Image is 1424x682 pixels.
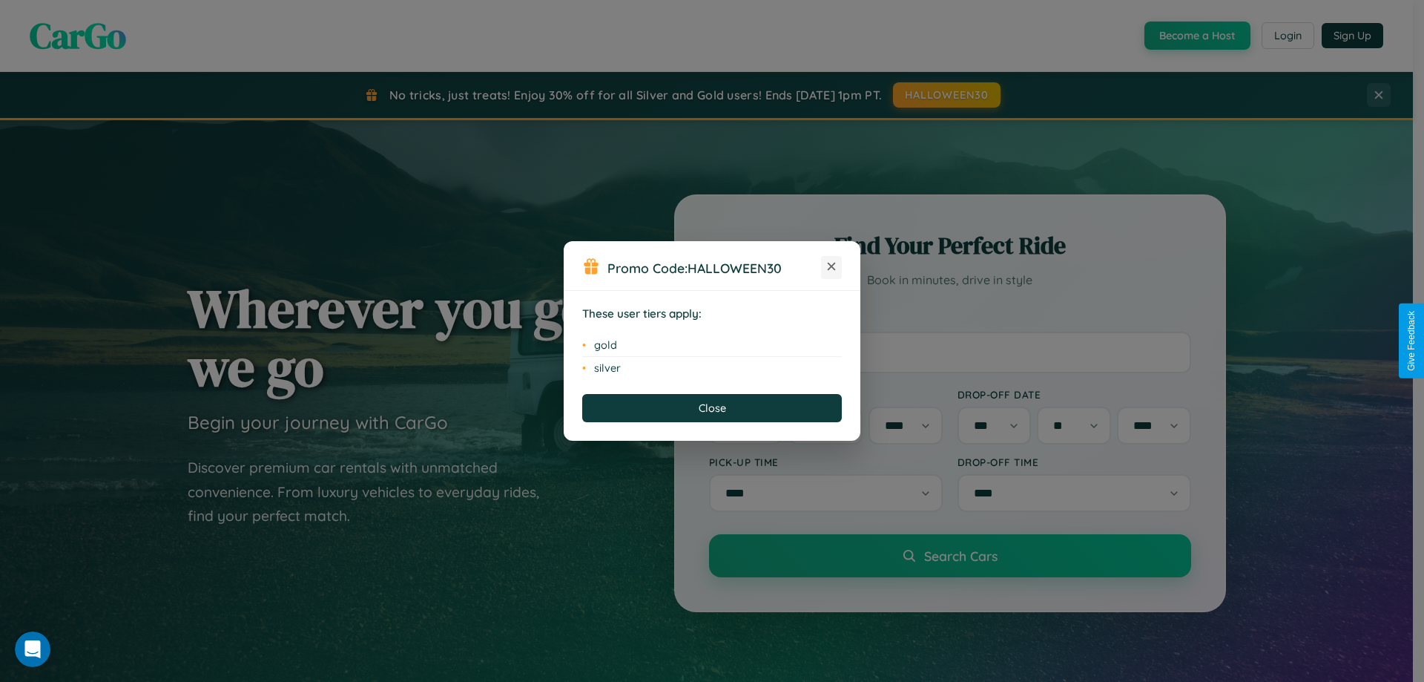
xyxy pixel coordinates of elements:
[582,334,842,357] li: gold
[607,260,821,276] h3: Promo Code:
[688,260,782,276] b: HALLOWEEN30
[582,357,842,379] li: silver
[1406,311,1417,371] div: Give Feedback
[582,306,702,321] strong: These user tiers apply:
[15,632,50,667] iframe: Intercom live chat
[582,394,842,422] button: Close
